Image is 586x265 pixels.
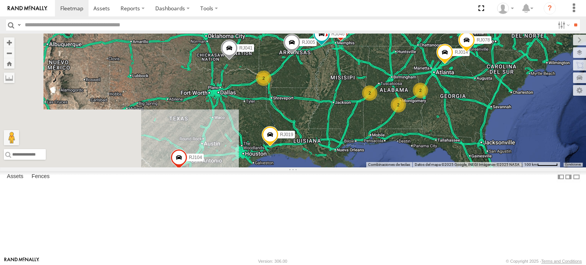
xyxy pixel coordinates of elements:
[413,83,428,98] div: 2
[391,97,406,112] div: 2
[415,162,520,167] span: Datos del mapa ©2025 Google, INEGI Imágenes ©2025 NASA
[565,163,581,166] a: Condiciones (se abre en una nueva pestaña)
[524,162,537,167] span: 100 km
[557,171,565,182] label: Dock Summary Table to the Left
[573,85,586,96] label: Map Settings
[4,257,39,265] a: Visit our Website
[302,40,315,45] span: RJ005
[280,132,293,137] span: RJ019
[332,31,345,36] span: RJ046
[541,259,582,263] a: Terms and Conditions
[256,71,271,86] div: 2
[522,162,560,167] button: Escala del mapa: 100 km por 50 píxeles
[8,6,47,11] img: rand-logo.svg
[28,172,53,182] label: Fences
[565,171,572,182] label: Dock Summary Table to the Right
[4,58,14,69] button: Zoom Home
[4,48,14,58] button: Zoom out
[4,72,14,83] label: Measure
[455,50,468,55] span: RJ014
[4,37,14,48] button: Zoom in
[3,172,27,182] label: Assets
[16,19,22,31] label: Search Query
[362,85,377,101] div: 2
[573,171,580,182] label: Hide Summary Table
[189,154,202,160] span: RJ104
[555,19,571,31] label: Search Filter Options
[494,3,517,14] div: Josue Jimenez
[239,45,253,51] span: RJ041
[506,259,582,263] div: © Copyright 2025 -
[477,37,490,42] span: RJ078
[4,130,19,145] button: Arrastra el hombrecito naranja al mapa para abrir Street View
[544,2,556,14] i: ?
[258,259,287,263] div: Version: 306.00
[368,162,410,167] button: Combinaciones de teclas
